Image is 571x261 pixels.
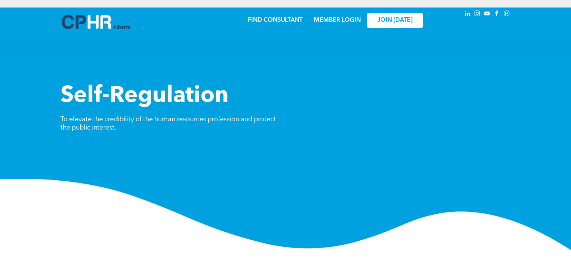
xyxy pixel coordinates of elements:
span: To elevate the credibility of the human resources profession and protect the public interest. [60,116,276,131]
span: JOIN [DATE] [377,17,413,24]
img: A blue and white logo for cp alberta [62,15,130,29]
a: FIND CONSULTANT [248,17,303,23]
a: facebook [493,9,501,20]
span: Self-Regulation [60,85,229,107]
a: instagram [473,9,482,20]
a: MEMBER LOGIN [314,17,361,23]
a: JOIN [DATE] [367,13,423,28]
a: youtube [483,9,491,20]
a: linkedin [464,9,472,20]
a: Social network [503,9,511,20]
